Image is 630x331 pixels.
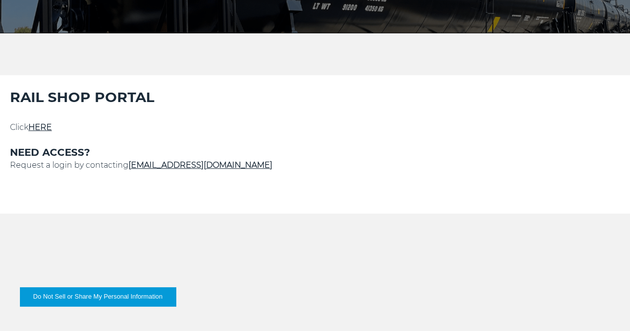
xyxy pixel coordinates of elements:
[10,159,620,171] p: Request a login by contacting
[10,88,620,107] h2: RAIL SHOP PORTAL
[20,287,176,306] button: Do Not Sell or Share My Personal Information
[128,160,272,170] a: [EMAIL_ADDRESS][DOMAIN_NAME]
[10,145,620,159] h3: NEED ACCESS?
[28,122,52,132] a: HERE
[580,283,630,331] iframe: Chat Widget
[10,121,620,133] p: Click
